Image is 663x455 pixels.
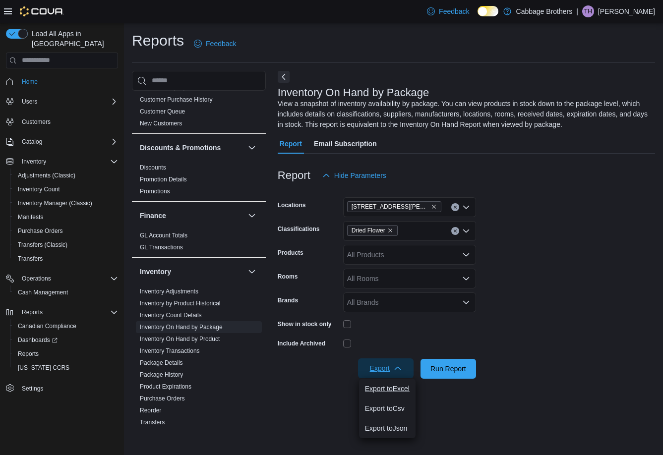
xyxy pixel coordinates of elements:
[430,364,466,374] span: Run Report
[431,204,437,210] button: Remove 192 Locke St S from selection in this group
[359,398,416,418] button: Export toCsv
[18,76,42,88] a: Home
[14,348,118,360] span: Reports
[462,203,470,211] button: Open list of options
[140,143,221,153] h3: Discounts & Promotions
[140,267,244,277] button: Inventory
[140,383,191,390] a: Product Expirations
[140,359,183,366] a: Package Details
[18,213,43,221] span: Manifests
[140,371,183,378] a: Package History
[584,5,592,17] span: TH
[18,306,118,318] span: Reports
[140,312,202,319] a: Inventory Count Details
[359,418,416,438] button: Export toJson
[18,273,55,284] button: Operations
[18,185,60,193] span: Inventory Count
[140,232,187,239] a: GL Account Totals
[140,108,185,115] span: Customer Queue
[314,134,377,154] span: Email Subscription
[18,255,43,263] span: Transfers
[10,196,122,210] button: Inventory Manager (Classic)
[140,164,166,171] span: Discounts
[478,6,498,16] input: Dark Mode
[18,336,58,344] span: Dashboards
[246,142,258,154] button: Discounts & Promotions
[14,334,118,346] span: Dashboards
[140,383,191,391] span: Product Expirations
[359,379,416,398] button: Export toExcel
[18,199,92,207] span: Inventory Manager (Classic)
[18,350,39,358] span: Reports
[14,239,71,251] a: Transfers (Classic)
[22,138,42,146] span: Catalog
[516,5,573,17] p: Cabbage Brothers
[246,210,258,222] button: Finance
[140,406,161,414] span: Reorder
[18,96,41,108] button: Users
[278,273,298,281] label: Rooms
[190,34,240,54] a: Feedback
[14,225,67,237] a: Purchase Orders
[14,253,118,265] span: Transfers
[140,231,187,239] span: GL Account Totals
[352,202,429,212] span: [STREET_ADDRESS][PERSON_NAME]
[140,187,170,195] span: Promotions
[278,87,429,99] h3: Inventory On Hand by Package
[10,333,122,347] a: Dashboards
[14,197,118,209] span: Inventory Manager (Classic)
[22,275,51,283] span: Operations
[14,211,118,223] span: Manifests
[365,404,410,412] span: Export to Csv
[18,306,47,318] button: Reports
[387,227,393,233] button: Remove Dried Flower from selection in this group
[140,84,204,91] a: Customer Loyalty Points
[278,170,310,181] h3: Report
[462,275,470,283] button: Open list of options
[140,120,182,127] a: New Customers
[18,75,118,88] span: Home
[206,39,236,49] span: Feedback
[18,171,75,179] span: Adjustments (Classic)
[2,135,122,149] button: Catalog
[140,324,223,331] a: Inventory On Hand by Package
[462,251,470,259] button: Open list of options
[28,29,118,49] span: Load All Apps in [GEOGRAPHIC_DATA]
[10,224,122,238] button: Purchase Orders
[140,347,200,354] a: Inventory Transactions
[140,175,187,183] span: Promotion Details
[2,95,122,109] button: Users
[365,385,410,393] span: Export to Excel
[14,170,79,181] a: Adjustments (Classic)
[278,71,290,83] button: Next
[18,382,118,394] span: Settings
[14,197,96,209] a: Inventory Manager (Classic)
[280,134,302,154] span: Report
[140,359,183,367] span: Package Details
[10,169,122,182] button: Adjustments (Classic)
[2,74,122,89] button: Home
[2,114,122,129] button: Customers
[140,287,198,295] span: Inventory Adjustments
[14,183,118,195] span: Inventory Count
[140,395,185,402] a: Purchase Orders
[140,288,198,295] a: Inventory Adjustments
[451,227,459,235] button: Clear input
[451,203,459,211] button: Clear input
[140,96,213,104] span: Customer Purchase History
[18,273,118,284] span: Operations
[278,99,650,130] div: View a snapshot of inventory availability by package. You can view products in stock down to the ...
[14,183,64,195] a: Inventory Count
[140,347,200,355] span: Inventory Transactions
[347,201,441,212] span: 192 Locke St S
[352,226,385,235] span: Dried Flower
[132,229,266,257] div: Finance
[14,239,118,251] span: Transfers (Classic)
[18,288,68,296] span: Cash Management
[140,143,244,153] button: Discounts & Promotions
[347,225,398,236] span: Dried Flower
[278,296,298,304] label: Brands
[10,210,122,224] button: Manifests
[14,286,118,298] span: Cash Management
